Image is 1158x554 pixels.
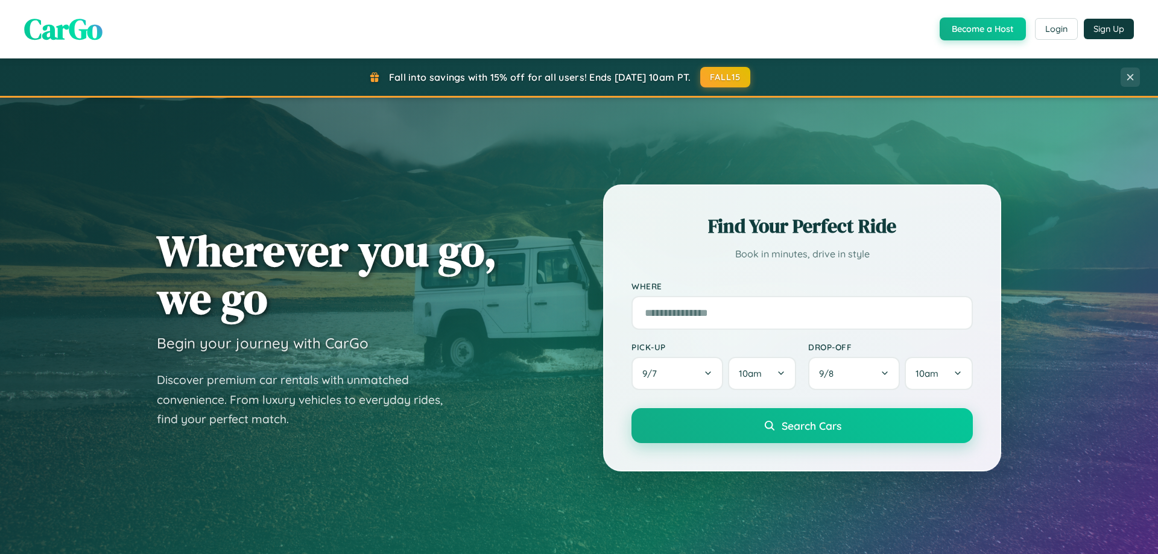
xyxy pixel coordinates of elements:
[739,368,762,379] span: 10am
[728,357,796,390] button: 10am
[631,342,796,352] label: Pick-up
[808,342,973,352] label: Drop-off
[631,245,973,263] p: Book in minutes, drive in style
[1035,18,1078,40] button: Login
[157,334,369,352] h3: Begin your journey with CarGo
[782,419,841,432] span: Search Cars
[631,213,973,239] h2: Find Your Perfect Ride
[157,370,458,429] p: Discover premium car rentals with unmatched convenience. From luxury vehicles to everyday rides, ...
[700,67,751,87] button: FALL15
[631,357,723,390] button: 9/7
[819,368,840,379] span: 9 / 8
[916,368,938,379] span: 10am
[940,17,1026,40] button: Become a Host
[24,9,103,49] span: CarGo
[631,281,973,291] label: Where
[631,408,973,443] button: Search Cars
[905,357,973,390] button: 10am
[389,71,691,83] span: Fall into savings with 15% off for all users! Ends [DATE] 10am PT.
[808,357,900,390] button: 9/8
[642,368,663,379] span: 9 / 7
[1084,19,1134,39] button: Sign Up
[157,227,497,322] h1: Wherever you go, we go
